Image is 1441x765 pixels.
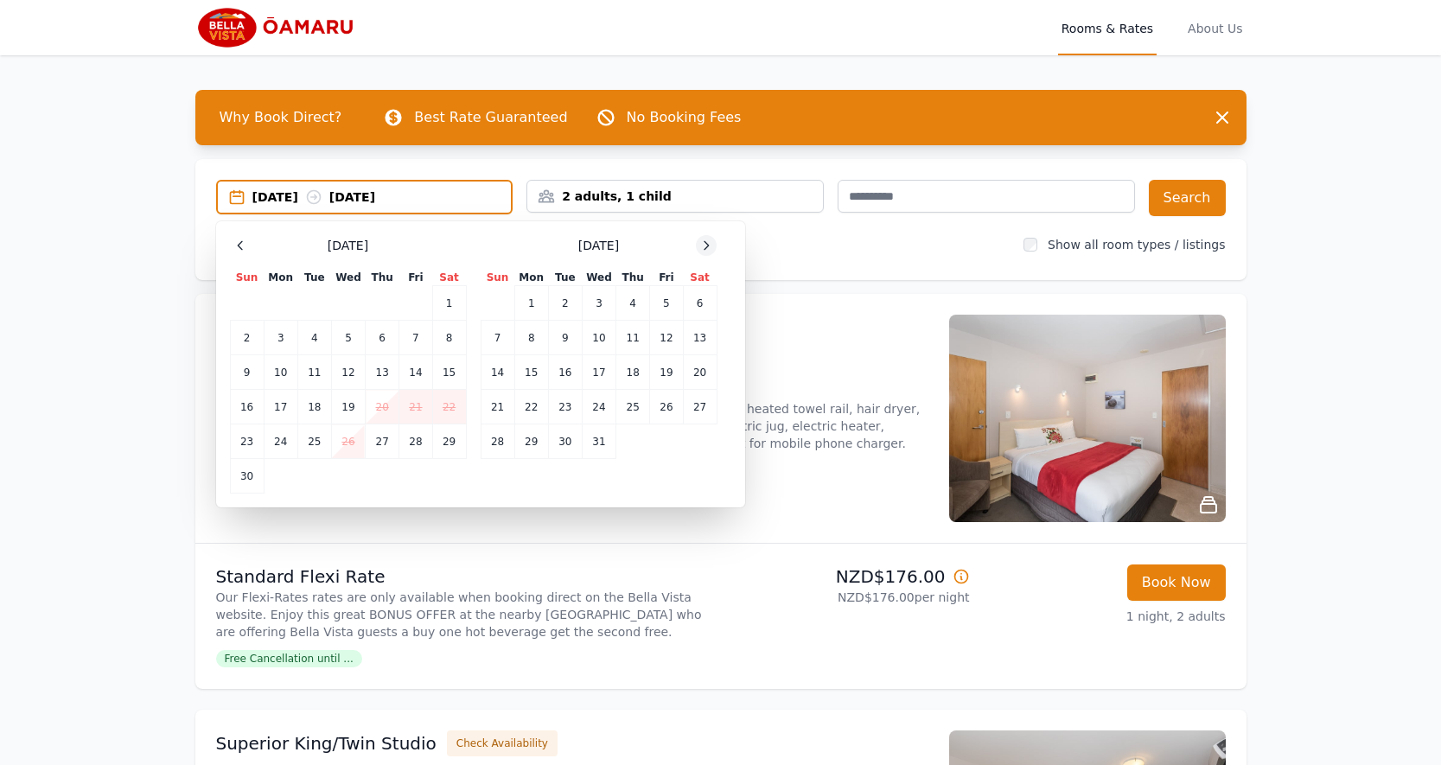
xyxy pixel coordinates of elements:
[1127,564,1226,601] button: Book Now
[514,390,548,424] td: 22
[548,321,582,355] td: 9
[683,390,717,424] td: 27
[432,286,466,321] td: 1
[366,424,399,459] td: 27
[297,355,331,390] td: 11
[216,731,437,755] h3: Superior King/Twin Studio
[447,730,558,756] button: Check Availability
[582,321,615,355] td: 10
[616,355,650,390] td: 18
[297,270,331,286] th: Tue
[616,390,650,424] td: 25
[582,390,615,424] td: 24
[399,424,432,459] td: 28
[984,608,1226,625] p: 1 night, 2 adults
[331,390,365,424] td: 19
[683,286,717,321] td: 6
[331,270,365,286] th: Wed
[366,270,399,286] th: Thu
[230,321,264,355] td: 2
[399,321,432,355] td: 7
[616,321,650,355] td: 11
[582,270,615,286] th: Wed
[650,270,683,286] th: Fri
[481,424,514,459] td: 28
[399,270,432,286] th: Fri
[230,390,264,424] td: 16
[331,321,365,355] td: 5
[683,321,717,355] td: 13
[414,107,567,128] p: Best Rate Guaranteed
[616,286,650,321] td: 4
[548,355,582,390] td: 16
[1048,238,1225,252] label: Show all room types / listings
[548,424,582,459] td: 30
[627,107,742,128] p: No Booking Fees
[582,355,615,390] td: 17
[230,270,264,286] th: Sun
[548,390,582,424] td: 23
[481,355,514,390] td: 14
[514,355,548,390] td: 15
[514,286,548,321] td: 1
[1149,180,1226,216] button: Search
[432,355,466,390] td: 15
[195,7,362,48] img: Bella Vista Oamaru
[216,650,362,667] span: Free Cancellation until ...
[230,459,264,494] td: 30
[328,237,368,254] span: [DATE]
[399,355,432,390] td: 14
[548,270,582,286] th: Tue
[728,589,970,606] p: NZD$176.00 per night
[264,270,297,286] th: Mon
[216,589,714,641] p: Our Flexi-Rates rates are only available when booking direct on the Bella Vista website. Enjoy th...
[650,390,683,424] td: 26
[297,424,331,459] td: 25
[399,390,432,424] td: 21
[432,321,466,355] td: 8
[728,564,970,589] p: NZD$176.00
[297,390,331,424] td: 18
[683,270,717,286] th: Sat
[432,424,466,459] td: 29
[264,355,297,390] td: 10
[481,270,514,286] th: Sun
[432,390,466,424] td: 22
[366,321,399,355] td: 6
[230,424,264,459] td: 23
[514,270,548,286] th: Mon
[366,355,399,390] td: 13
[252,188,512,206] div: [DATE] [DATE]
[548,286,582,321] td: 2
[206,100,356,135] span: Why Book Direct?
[582,286,615,321] td: 3
[582,424,615,459] td: 31
[514,321,548,355] td: 8
[331,424,365,459] td: 26
[650,321,683,355] td: 12
[264,321,297,355] td: 3
[650,355,683,390] td: 19
[264,424,297,459] td: 24
[432,270,466,286] th: Sat
[481,390,514,424] td: 21
[297,321,331,355] td: 4
[230,355,264,390] td: 9
[514,424,548,459] td: 29
[578,237,619,254] span: [DATE]
[264,390,297,424] td: 17
[650,286,683,321] td: 5
[331,355,365,390] td: 12
[527,188,823,205] div: 2 adults, 1 child
[216,564,714,589] p: Standard Flexi Rate
[366,390,399,424] td: 20
[683,355,717,390] td: 20
[481,321,514,355] td: 7
[616,270,650,286] th: Thu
